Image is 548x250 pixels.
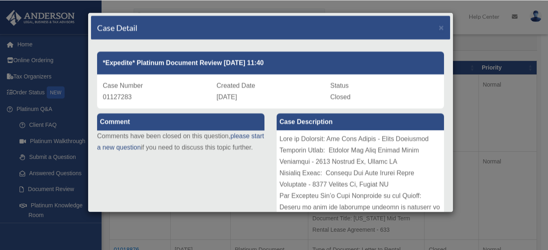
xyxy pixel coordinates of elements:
[330,93,351,100] span: Closed
[97,22,137,33] h4: Case Detail
[217,93,237,100] span: [DATE]
[217,82,255,89] span: Created Date
[97,113,264,130] label: Comment
[103,93,132,100] span: 01127283
[97,132,264,150] a: please start a new question
[439,23,444,31] button: Close
[439,22,444,32] span: ×
[97,130,264,153] p: Comments have been closed on this question, if you need to discuss this topic further.
[97,51,444,74] div: *Expedite* Platinum Document Review [DATE] 11:40
[103,82,143,89] span: Case Number
[277,113,444,130] label: Case Description
[330,82,349,89] span: Status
